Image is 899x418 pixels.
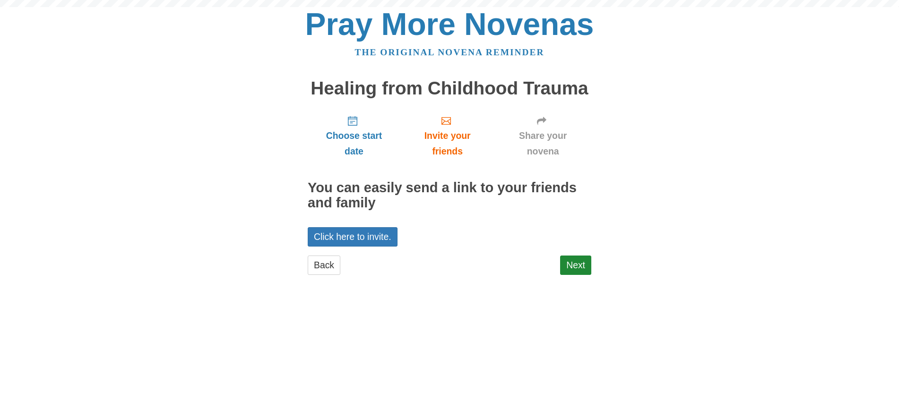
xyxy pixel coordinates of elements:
[308,180,591,211] h2: You can easily send a link to your friends and family
[410,128,485,159] span: Invite your friends
[308,227,398,247] a: Click here to invite.
[308,78,591,99] h1: Healing from Childhood Trauma
[504,128,582,159] span: Share your novena
[355,47,545,57] a: The original novena reminder
[494,108,591,164] a: Share your novena
[308,108,400,164] a: Choose start date
[560,256,591,275] a: Next
[305,7,594,42] a: Pray More Novenas
[400,108,494,164] a: Invite your friends
[317,128,391,159] span: Choose start date
[308,256,340,275] a: Back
